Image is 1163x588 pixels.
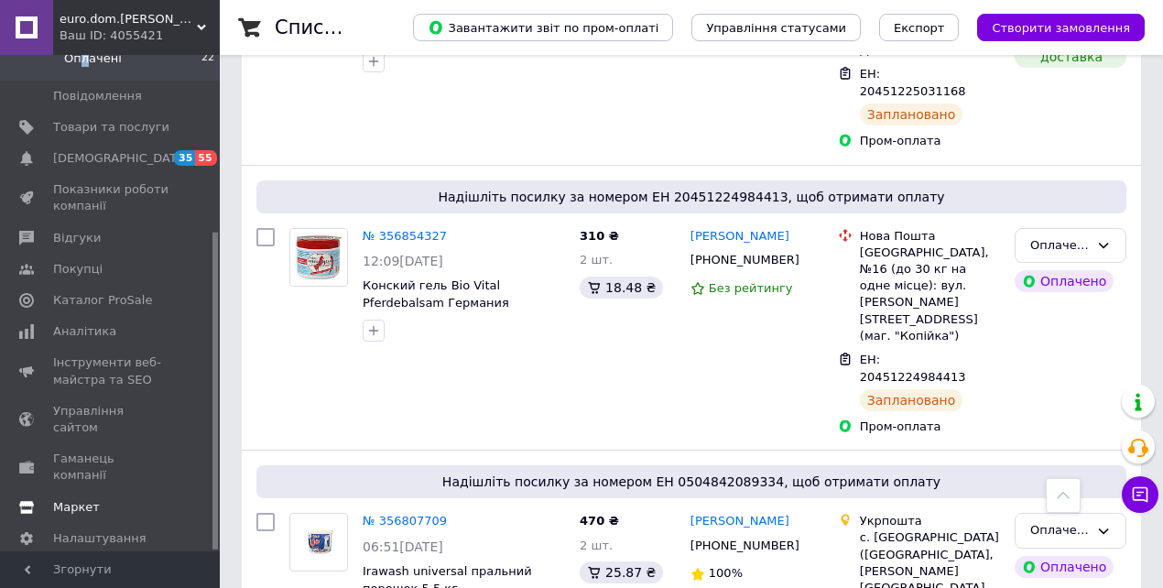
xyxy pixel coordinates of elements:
[1030,521,1089,540] div: Оплачено
[706,21,846,35] span: Управління статусами
[580,277,663,299] div: 18.48 ₴
[413,14,673,41] button: Завантажити звіт по пром-оплаті
[860,419,1000,435] div: Пром-оплата
[363,539,443,554] span: 06:51[DATE]
[363,514,447,528] a: № 356807709
[201,50,214,67] span: 22
[53,451,169,484] span: Гаманець компанії
[289,228,348,287] a: Фото товару
[174,150,195,166] span: 35
[53,181,169,214] span: Показники роботи компанії
[580,561,663,583] div: 25.87 ₴
[428,19,658,36] span: Завантажити звіт по пром-оплаті
[709,566,743,580] span: 100%
[64,50,122,67] span: Оплачені
[860,353,966,384] span: ЕН: 20451224984413
[690,513,789,530] a: [PERSON_NAME]
[580,229,619,243] span: 310 ₴
[53,323,116,340] span: Аналітика
[687,534,803,558] div: [PHONE_NUMBER]
[53,88,142,104] span: Повідомлення
[894,21,945,35] span: Експорт
[53,403,169,436] span: Управління сайтом
[275,16,461,38] h1: Список замовлень
[1015,270,1114,292] div: Оплачено
[264,188,1119,206] span: Надішліть посилку за номером ЕН 20451224984413, щоб отримати оплату
[53,119,169,136] span: Товари та послуги
[1015,556,1114,578] div: Оплачено
[363,229,447,243] a: № 356854327
[860,133,1000,149] div: Пром-оплата
[977,14,1145,41] button: Створити замовлення
[580,514,619,528] span: 470 ₴
[709,281,793,295] span: Без рейтингу
[60,27,220,44] div: Ваш ID: 4055421
[304,514,333,571] img: Фото товару
[53,292,152,309] span: Каталог ProSale
[580,539,613,552] span: 2 шт.
[264,473,1119,491] span: Надішліть посилку за номером ЕН 0504842089334, щоб отримати оплату
[195,150,216,166] span: 55
[1030,236,1089,256] div: Оплачено
[691,14,861,41] button: Управління статусами
[860,513,1000,529] div: Укрпошта
[290,229,347,286] img: Фото товару
[53,230,101,246] span: Відгуки
[53,499,100,516] span: Маркет
[1122,476,1158,513] button: Чат з покупцем
[687,248,803,272] div: [PHONE_NUMBER]
[53,150,189,167] span: [DEMOGRAPHIC_DATA]
[860,228,1000,245] div: Нова Пошта
[53,261,103,278] span: Покупці
[860,389,963,411] div: Заплановано
[860,245,1000,344] div: [GEOGRAPHIC_DATA], №16 (до 30 кг на одне місце): вул. [PERSON_NAME][STREET_ADDRESS] (маг. "Копійка")
[53,354,169,387] span: Інструменти веб-майстра та SEO
[363,254,443,268] span: 12:09[DATE]
[363,278,509,326] a: Конский гель Bio Vital Pferdebalsam Германия 500мл.согревающий.
[959,20,1145,34] a: Створити замовлення
[53,530,147,547] span: Налаштування
[690,228,789,245] a: [PERSON_NAME]
[992,21,1130,35] span: Створити замовлення
[580,253,613,267] span: 2 шт.
[860,67,966,98] span: ЕН: 20451225031168
[879,14,960,41] button: Експорт
[860,103,963,125] div: Заплановано
[289,513,348,572] a: Фото товару
[60,11,197,27] span: euro.dom.ledi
